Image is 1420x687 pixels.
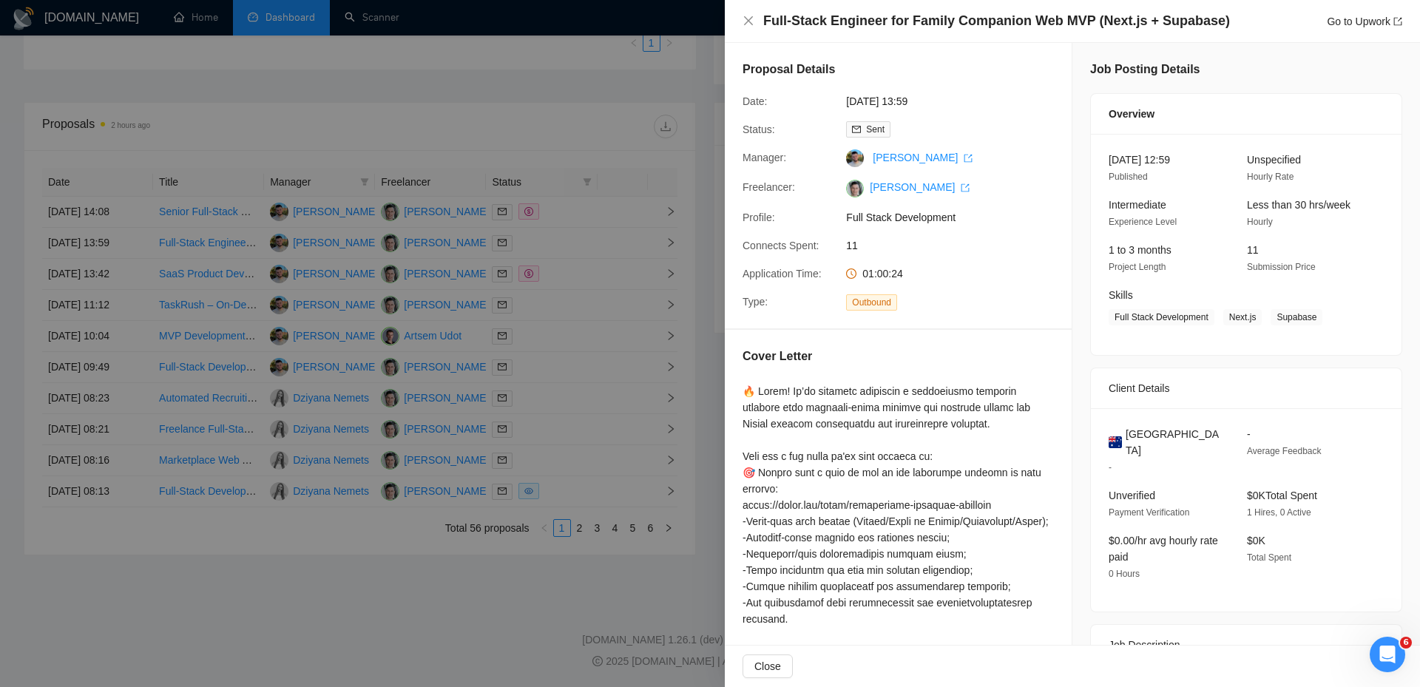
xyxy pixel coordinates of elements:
[1247,446,1322,456] span: Average Feedback
[743,95,767,107] span: Date:
[1109,244,1171,256] span: 1 to 3 months
[763,12,1230,30] h4: Full-Stack Engineer for Family Companion Web MVP (Next.js + Supabase)
[1393,17,1402,26] span: export
[1247,244,1259,256] span: 11
[1109,368,1384,408] div: Client Details
[1247,552,1291,563] span: Total Spent
[1109,507,1189,518] span: Payment Verification
[1109,462,1112,473] span: -
[862,268,903,280] span: 01:00:24
[1109,154,1170,166] span: [DATE] 12:59
[1247,535,1265,546] span: $0K
[1327,16,1402,27] a: Go to Upworkexport
[873,152,973,163] a: [PERSON_NAME] export
[743,15,754,27] button: Close
[964,154,973,163] span: export
[1109,490,1155,501] span: Unverified
[846,209,1068,226] span: Full Stack Development
[1247,490,1317,501] span: $0K Total Spent
[743,152,786,163] span: Manager:
[743,61,835,78] h5: Proposal Details
[1109,217,1177,227] span: Experience Level
[743,654,793,678] button: Close
[866,124,885,135] span: Sent
[846,93,1068,109] span: [DATE] 13:59
[846,180,864,197] img: c1Tebym3BND9d52IcgAhOjDIggZNrr93DrArCnDDhQCo9DNa2fMdUdlKkX3cX7l7jn
[1109,434,1122,450] img: 🇦🇺
[1109,625,1384,665] div: Job Description
[1247,262,1316,272] span: Submission Price
[1247,172,1294,182] span: Hourly Rate
[743,15,754,27] span: close
[1271,309,1322,325] span: Supabase
[1126,426,1223,458] span: [GEOGRAPHIC_DATA]
[1247,428,1251,440] span: -
[1247,217,1273,227] span: Hourly
[1109,309,1214,325] span: Full Stack Development
[743,181,795,193] span: Freelancer:
[1370,637,1405,672] iframe: Intercom live chat
[743,348,812,365] h5: Cover Letter
[743,123,775,135] span: Status:
[1109,289,1133,301] span: Skills
[1400,637,1412,649] span: 6
[743,211,775,223] span: Profile:
[1090,61,1200,78] h5: Job Posting Details
[754,658,781,674] span: Close
[743,268,822,280] span: Application Time:
[852,125,861,134] span: mail
[1109,172,1148,182] span: Published
[1247,154,1301,166] span: Unspecified
[1109,106,1154,122] span: Overview
[961,183,970,192] span: export
[1247,507,1311,518] span: 1 Hires, 0 Active
[743,296,768,308] span: Type:
[846,268,856,279] span: clock-circle
[846,294,897,311] span: Outbound
[1223,309,1262,325] span: Next.js
[1109,569,1140,579] span: 0 Hours
[846,237,1068,254] span: 11
[743,240,819,251] span: Connects Spent:
[1247,199,1350,211] span: Less than 30 hrs/week
[1109,535,1218,563] span: $0.00/hr avg hourly rate paid
[1109,199,1166,211] span: Intermediate
[870,181,970,193] a: [PERSON_NAME] export
[1109,262,1166,272] span: Project Length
